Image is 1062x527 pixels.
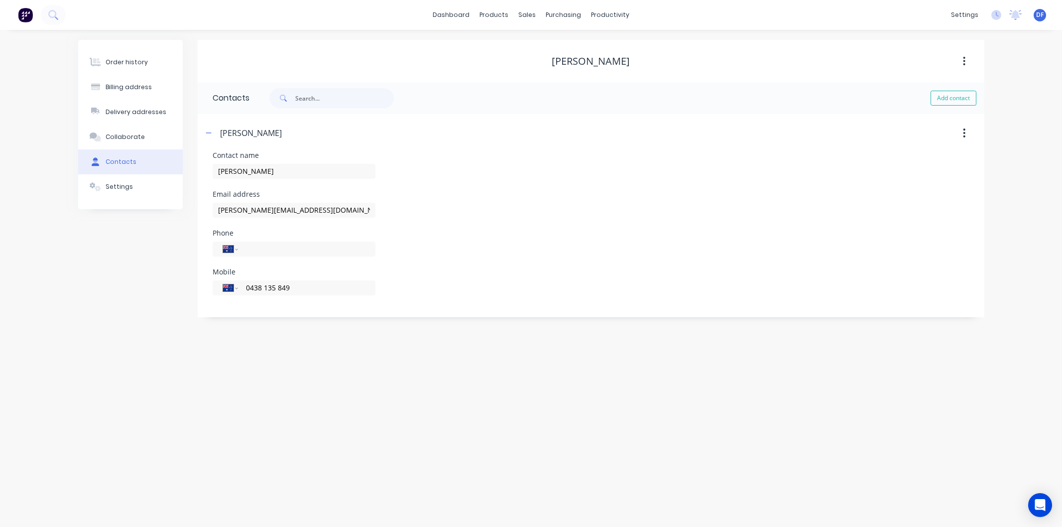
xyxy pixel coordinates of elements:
div: [PERSON_NAME] [552,55,630,67]
div: [PERSON_NAME] [220,127,282,139]
button: Order history [78,50,183,75]
div: Contact name [213,152,375,159]
div: sales [513,7,541,22]
div: Open Intercom Messenger [1028,493,1052,517]
div: Contacts [106,157,136,166]
div: Collaborate [106,132,145,141]
img: Factory [18,7,33,22]
span: DF [1036,10,1044,19]
div: Billing address [106,83,152,92]
button: Add contact [931,91,976,106]
div: Phone [213,230,375,237]
button: Contacts [78,149,183,174]
div: Order history [106,58,148,67]
input: Search... [295,88,394,108]
div: products [474,7,513,22]
button: Settings [78,174,183,199]
div: productivity [586,7,634,22]
div: Email address [213,191,375,198]
div: settings [946,7,983,22]
button: Billing address [78,75,183,100]
button: Collaborate [78,125,183,149]
div: Delivery addresses [106,108,166,117]
div: Contacts [198,82,249,114]
button: Delivery addresses [78,100,183,125]
div: purchasing [541,7,586,22]
a: dashboard [428,7,474,22]
div: Mobile [213,268,375,275]
div: Settings [106,182,133,191]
